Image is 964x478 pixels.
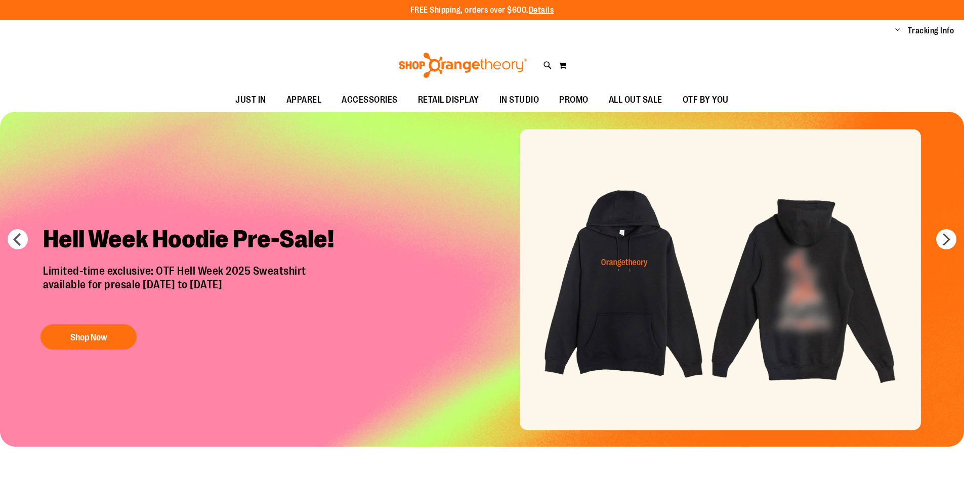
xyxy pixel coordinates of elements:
button: prev [8,229,28,249]
p: Limited-time exclusive: OTF Hell Week 2025 Sweatshirt available for presale [DATE] to [DATE] [35,265,352,314]
img: Shop Orangetheory [397,53,528,78]
button: next [936,229,956,249]
span: APPAREL [286,89,322,111]
span: ALL OUT SALE [609,89,662,111]
h2: Hell Week Hoodie Pre-Sale! [35,216,352,265]
a: Hell Week Hoodie Pre-Sale! Limited-time exclusive: OTF Hell Week 2025 Sweatshirtavailable for pre... [35,216,352,355]
span: OTF BY YOU [683,89,729,111]
span: JUST IN [235,89,266,111]
span: RETAIL DISPLAY [418,89,479,111]
span: ACCESSORIES [342,89,398,111]
button: Account menu [895,26,900,36]
button: Shop Now [40,324,137,350]
p: FREE Shipping, orders over $600. [410,5,554,16]
span: PROMO [559,89,589,111]
a: Details [529,6,554,15]
span: IN STUDIO [499,89,539,111]
a: Tracking Info [908,25,954,36]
